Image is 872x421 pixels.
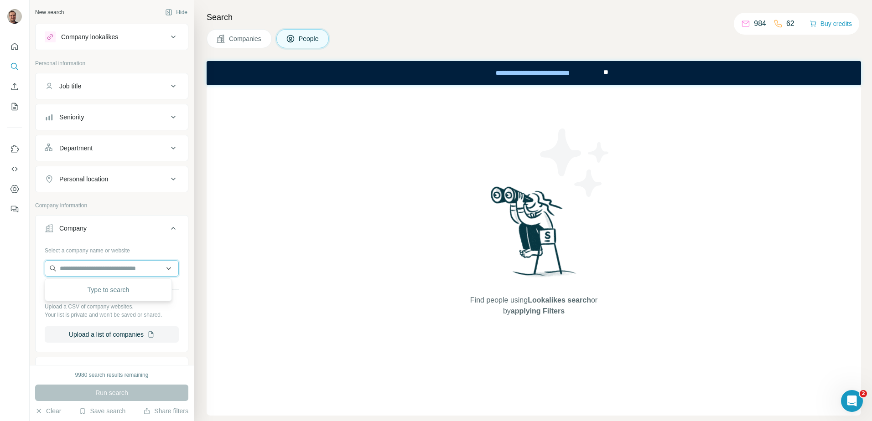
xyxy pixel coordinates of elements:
iframe: Banner [207,61,861,85]
button: Industry [36,359,188,381]
span: Find people using or by [461,295,607,317]
img: Surfe Illustration - Woman searching with binoculars [487,184,581,286]
div: Type to search [47,281,170,299]
p: 984 [754,18,766,29]
button: Enrich CSV [7,78,22,95]
button: Use Surfe on LinkedIn [7,141,22,157]
div: Department [59,144,93,153]
button: Upload a list of companies [45,326,179,343]
div: Select a company name or website [45,243,179,255]
button: Seniority [36,106,188,128]
span: 2 [860,390,867,397]
button: Clear [35,406,61,416]
div: Company lookalikes [61,32,118,41]
img: Surfe Illustration - Stars [534,122,616,204]
button: Quick start [7,38,22,55]
button: Hide [159,5,194,19]
button: Job title [36,75,188,97]
span: Lookalikes search [528,296,591,304]
button: Dashboard [7,181,22,197]
h4: Search [207,11,861,24]
div: Job title [59,82,81,91]
div: 9980 search results remaining [75,371,149,379]
span: Companies [229,34,262,43]
p: Company information [35,201,188,210]
span: applying Filters [511,307,565,315]
p: Your list is private and won't be saved or shared. [45,311,179,319]
span: People [299,34,320,43]
button: Company lookalikes [36,26,188,48]
div: Personal location [59,175,108,184]
p: Upload a CSV of company websites. [45,303,179,311]
iframe: Intercom live chat [841,390,863,412]
button: Feedback [7,201,22,217]
button: Use Surfe API [7,161,22,177]
button: My lists [7,98,22,115]
p: Personal information [35,59,188,67]
img: Avatar [7,9,22,24]
button: Company [36,217,188,243]
div: New search [35,8,64,16]
button: Save search [79,406,125,416]
button: Share filters [143,406,188,416]
button: Buy credits [810,17,852,30]
p: 62 [786,18,794,29]
div: Company [59,224,87,233]
button: Department [36,137,188,159]
button: Personal location [36,168,188,190]
div: Seniority [59,113,84,122]
button: Search [7,58,22,75]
